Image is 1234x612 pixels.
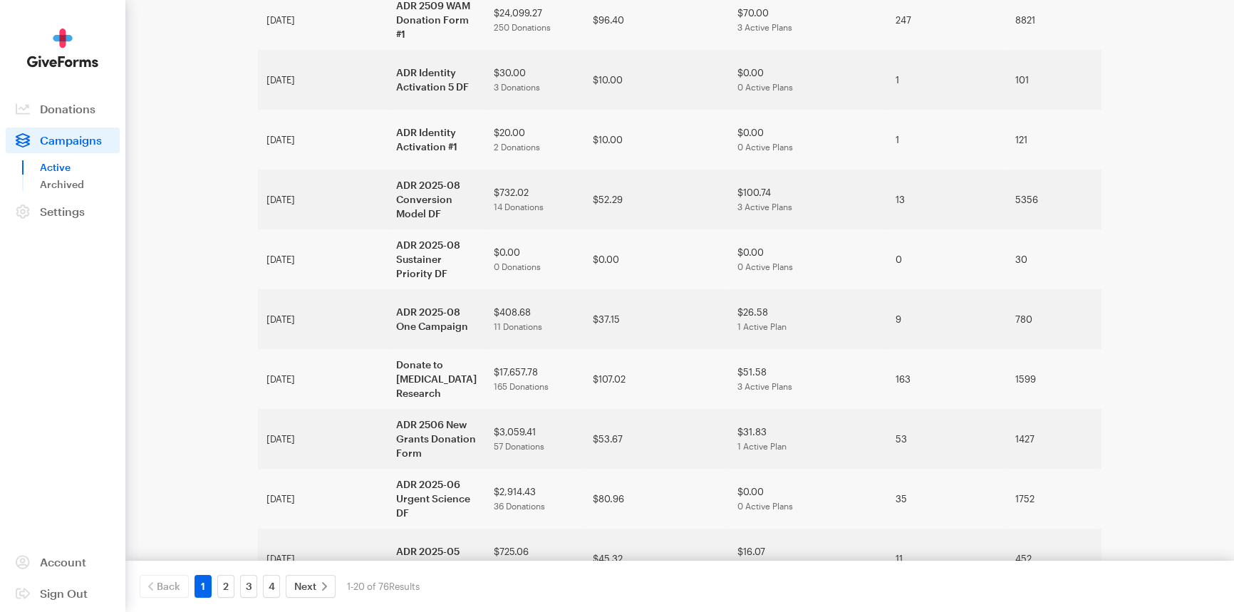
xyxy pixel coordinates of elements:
[584,110,729,170] td: $10.00
[584,170,729,229] td: $52.29
[1098,170,1190,229] td: 0.24%
[737,22,792,32] span: 3 Active Plans
[240,575,257,598] a: 3
[729,529,887,588] td: $16.07
[388,170,485,229] td: ADR 2025-08 Conversion Model DF
[494,321,542,331] span: 11 Donations
[1007,469,1098,529] td: 1752
[1007,349,1098,409] td: 1599
[258,289,388,349] td: [DATE]
[737,441,787,451] span: 1 Active Plan
[485,170,584,229] td: $732.02
[887,229,1007,289] td: 0
[1007,409,1098,469] td: 1427
[217,575,234,598] a: 2
[40,204,85,218] span: Settings
[494,261,541,271] span: 0 Donations
[485,110,584,170] td: $20.00
[258,529,388,588] td: [DATE]
[494,22,551,32] span: 250 Donations
[388,469,485,529] td: ADR 2025-06 Urgent Science DF
[1007,289,1098,349] td: 780
[584,409,729,469] td: $53.67
[40,159,120,176] a: Active
[286,575,336,598] a: Next
[584,469,729,529] td: $80.96
[729,50,887,110] td: $0.00
[737,261,793,271] span: 0 Active Plans
[40,133,102,147] span: Campaigns
[729,170,887,229] td: $100.74
[1098,50,1190,110] td: 2.97%
[584,289,729,349] td: $37.15
[388,289,485,349] td: ADR 2025-08 One Campaign
[1007,50,1098,110] td: 101
[737,202,792,212] span: 3 Active Plans
[27,28,98,68] img: GiveForms
[388,409,485,469] td: ADR 2506 New Grants Donation Form
[258,229,388,289] td: [DATE]
[40,102,95,115] span: Donations
[494,82,540,92] span: 3 Donations
[388,110,485,170] td: ADR Identity Activation #1
[258,469,388,529] td: [DATE]
[737,381,792,391] span: 3 Active Plans
[887,349,1007,409] td: 163
[485,469,584,529] td: $2,914.43
[1007,529,1098,588] td: 452
[389,581,420,592] span: Results
[887,170,1007,229] td: 13
[388,529,485,588] td: ADR 2025-05 Calendar Vote
[729,110,887,170] td: $0.00
[887,50,1007,110] td: 1
[1007,170,1098,229] td: 5356
[485,229,584,289] td: $0.00
[737,82,793,92] span: 0 Active Plans
[584,349,729,409] td: $107.02
[258,170,388,229] td: [DATE]
[485,289,584,349] td: $408.68
[887,110,1007,170] td: 1
[494,142,540,152] span: 2 Donations
[1007,229,1098,289] td: 30
[258,349,388,409] td: [DATE]
[1098,349,1190,409] td: 10.19%
[887,529,1007,588] td: 11
[887,469,1007,529] td: 35
[494,202,544,212] span: 14 Donations
[40,176,120,193] a: Archived
[6,549,120,575] a: Account
[485,529,584,588] td: $725.06
[258,110,388,170] td: [DATE]
[887,289,1007,349] td: 9
[584,229,729,289] td: $0.00
[263,575,280,598] a: 4
[1098,529,1190,588] td: 2.65%
[388,349,485,409] td: Donate to [MEDICAL_DATA] Research
[737,321,787,331] span: 1 Active Plan
[1098,469,1190,529] td: 2.05%
[40,555,86,569] span: Account
[258,409,388,469] td: [DATE]
[6,128,120,153] a: Campaigns
[347,575,420,598] div: 1-20 of 76
[494,381,549,391] span: 165 Donations
[887,409,1007,469] td: 53
[485,349,584,409] td: $17,657.78
[294,578,316,595] span: Next
[388,50,485,110] td: ADR Identity Activation 5 DF
[729,409,887,469] td: $31.83
[1007,110,1098,170] td: 121
[6,581,120,606] a: Sign Out
[1098,229,1190,289] td: 0.00%
[737,501,793,511] span: 0 Active Plans
[494,501,545,511] span: 36 Donations
[485,409,584,469] td: $3,059.41
[1098,289,1190,349] td: 1.28%
[40,586,88,600] span: Sign Out
[485,50,584,110] td: $30.00
[729,289,887,349] td: $26.58
[729,469,887,529] td: $0.00
[729,229,887,289] td: $0.00
[1098,110,1190,170] td: 1.65%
